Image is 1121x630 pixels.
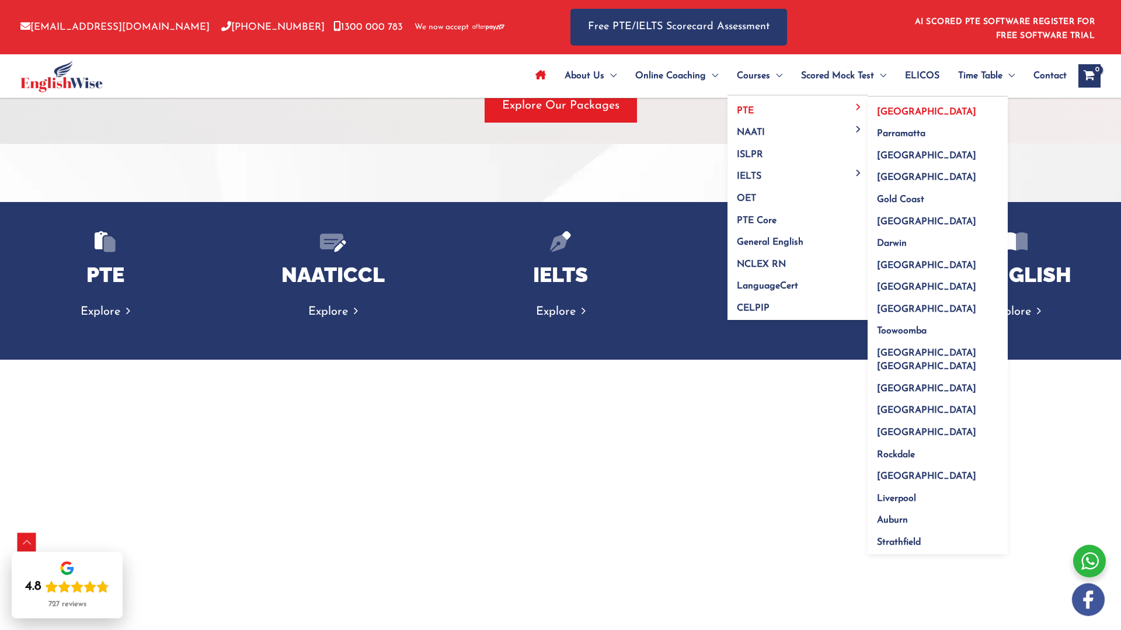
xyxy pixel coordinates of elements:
a: [GEOGRAPHIC_DATA] [868,207,1008,229]
span: [GEOGRAPHIC_DATA] [877,406,976,415]
a: Contact [1024,55,1067,96]
span: Menu Toggle [1002,55,1015,96]
a: ELICOS [896,55,949,96]
span: PTE [737,106,754,116]
div: 727 reviews [48,600,86,609]
span: Menu Toggle [852,104,865,110]
a: General English [727,228,868,250]
span: About Us [565,55,604,96]
a: Strathfield [868,527,1008,554]
a: Rockdale [868,440,1008,462]
a: [GEOGRAPHIC_DATA] [868,294,1008,316]
span: General English [737,238,803,247]
h4: PTE [12,263,199,288]
span: [GEOGRAPHIC_DATA] [GEOGRAPHIC_DATA] [877,349,976,371]
img: Afterpay-Logo [472,24,504,30]
span: Menu Toggle [874,55,886,96]
a: Free PTE/IELTS Scorecard Assessment [570,9,787,46]
a: 1300 000 783 [333,22,403,32]
img: cropped-ew-logo [20,60,103,92]
a: Auburn [868,506,1008,528]
h4: IELTS [467,263,654,288]
a: Scored Mock TestMenu Toggle [792,55,896,96]
span: [GEOGRAPHIC_DATA] [877,261,976,270]
a: CoursesMenu Toggle [727,55,792,96]
span: Darwin [877,239,907,248]
a: CELPIP [727,293,868,320]
a: Explore [536,306,586,318]
img: white-facebook.png [1072,583,1105,616]
a: [GEOGRAPHIC_DATA] [868,396,1008,418]
span: Explore Our Packages [502,98,619,114]
a: [GEOGRAPHIC_DATA] [868,141,1008,163]
a: [GEOGRAPHIC_DATA] [868,163,1008,185]
span: We now accept [415,22,469,33]
span: NAATI [737,128,765,137]
span: [GEOGRAPHIC_DATA] [877,151,976,161]
a: IELTSMenu Toggle [727,162,868,184]
a: [GEOGRAPHIC_DATA] [868,273,1008,295]
span: Auburn [877,516,908,525]
a: Toowoomba [868,316,1008,339]
span: Time Table [958,55,1002,96]
span: IELTS [737,172,761,181]
a: [GEOGRAPHIC_DATA] [868,418,1008,440]
span: Menu Toggle [604,55,617,96]
span: [GEOGRAPHIC_DATA] [877,217,976,227]
h4: OET [695,263,882,288]
span: NCLEX RN [737,260,786,269]
a: ISLPR [727,140,868,162]
aside: Header Widget 1 [908,8,1101,46]
span: ISLPR [737,150,763,159]
a: View Shopping Cart, empty [1078,64,1101,88]
button: Explore Our Packages [485,89,637,123]
span: Online Coaching [635,55,706,96]
span: [GEOGRAPHIC_DATA] [877,384,976,394]
span: Strathfield [877,538,921,547]
a: [GEOGRAPHIC_DATA] [868,250,1008,273]
span: Gold Coast [877,195,924,204]
h4: NAATICCL [239,263,426,288]
span: Parramatta [877,129,925,138]
a: Explore [991,306,1041,318]
a: Gold Coast [868,185,1008,207]
span: CELPIP [737,304,770,313]
span: [GEOGRAPHIC_DATA] [877,305,976,314]
span: PTE Core [737,216,777,225]
div: 4.8 [25,579,41,595]
nav: Site Navigation: Main Menu [526,55,1067,96]
span: [GEOGRAPHIC_DATA] [877,428,976,437]
span: [GEOGRAPHIC_DATA] [877,283,976,292]
span: LanguageCert [737,281,798,291]
a: Online CoachingMenu Toggle [626,55,727,96]
span: [GEOGRAPHIC_DATA] [877,173,976,182]
a: Darwin [868,229,1008,251]
a: [GEOGRAPHIC_DATA] [GEOGRAPHIC_DATA] [868,339,1008,374]
span: OET [737,194,756,203]
span: Menu Toggle [706,55,718,96]
span: Menu Toggle [852,126,865,132]
a: Time TableMenu Toggle [949,55,1024,96]
a: Explore [308,306,358,318]
a: [GEOGRAPHIC_DATA] [868,462,1008,484]
span: [GEOGRAPHIC_DATA] [877,472,976,481]
a: [GEOGRAPHIC_DATA] [868,374,1008,396]
span: Toowoomba [877,326,927,336]
a: Parramatta [868,119,1008,141]
a: [GEOGRAPHIC_DATA] [868,97,1008,119]
a: [PHONE_NUMBER] [221,22,325,32]
span: Menu Toggle [852,169,865,176]
span: Scored Mock Test [801,55,874,96]
span: Liverpool [877,494,916,503]
span: ELICOS [905,55,939,96]
h4: G.ENGLISH [922,263,1109,288]
a: About UsMenu Toggle [555,55,626,96]
a: PTE Core [727,206,868,228]
a: NCLEX RN [727,249,868,272]
a: Explore [81,306,130,318]
a: PTEMenu Toggle [727,96,868,118]
a: Liverpool [868,483,1008,506]
a: OET [727,184,868,206]
div: Rating: 4.8 out of 5 [25,579,109,595]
